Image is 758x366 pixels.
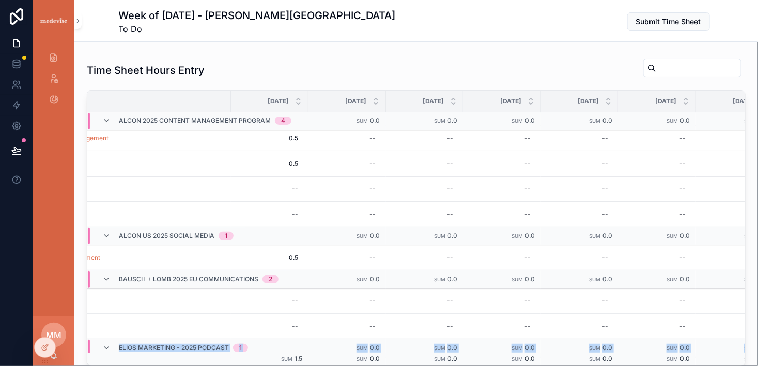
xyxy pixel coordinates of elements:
[679,210,686,218] div: --
[589,345,600,351] small: Sum
[655,97,676,105] span: [DATE]
[602,253,608,262] div: --
[357,233,368,239] small: Sum
[679,160,686,168] div: --
[744,356,755,362] small: Sum
[524,253,531,262] div: --
[369,210,376,218] div: --
[119,344,229,352] span: Elios Marketing - 2025 Podcast
[33,41,74,122] div: scrollable content
[434,345,445,351] small: Sum
[525,275,535,283] span: 0.0
[46,329,61,341] span: MM
[434,356,445,362] small: Sum
[525,232,535,240] span: 0.0
[589,277,600,282] small: Sum
[357,277,368,282] small: Sum
[679,185,686,193] div: --
[369,160,376,168] div: --
[602,297,608,305] div: --
[434,233,445,239] small: Sum
[667,356,678,362] small: Sum
[680,232,690,240] span: 0.0
[589,118,600,123] small: Sum
[447,232,457,240] span: 0.0
[269,275,272,283] div: 2
[667,233,678,239] small: Sum
[602,116,612,124] span: 0.0
[369,322,376,330] div: --
[369,134,376,142] div: --
[345,97,366,105] span: [DATE]
[512,233,523,239] small: Sum
[602,134,608,142] div: --
[434,118,445,123] small: Sum
[370,344,380,352] span: 0.0
[680,275,690,283] span: 0.0
[447,344,457,352] span: 0.0
[602,344,612,352] span: 0.0
[369,253,376,262] div: --
[239,344,242,352] div: 1
[667,277,678,282] small: Sum
[369,185,376,193] div: --
[292,185,298,193] div: --
[281,117,285,125] div: 4
[679,134,686,142] div: --
[370,232,380,240] span: 0.0
[524,210,531,218] div: --
[447,297,453,305] div: --
[744,233,755,239] small: Sum
[744,277,755,282] small: Sum
[525,116,535,124] span: 0.0
[733,97,754,105] span: [DATE]
[680,344,690,352] span: 0.0
[357,118,368,123] small: Sum
[589,356,600,362] small: Sum
[680,116,690,124] span: 0.0
[744,345,755,351] small: Sum
[667,118,678,123] small: Sum
[602,232,612,240] span: 0.0
[241,134,298,142] span: 0.5
[512,345,523,351] small: Sum
[679,322,686,330] div: --
[370,275,380,283] span: 0.0
[39,17,68,25] img: App logo
[87,63,205,77] h1: Time Sheet Hours Entry
[500,97,521,105] span: [DATE]
[119,117,271,125] span: Alcon 2025 Content Management Program
[225,232,227,240] div: 1
[447,134,453,142] div: --
[602,160,608,168] div: --
[744,118,755,123] small: Sum
[680,355,690,362] span: 0.0
[602,210,608,218] div: --
[602,355,612,362] span: 0.0
[447,185,453,193] div: --
[524,185,531,193] div: --
[667,345,678,351] small: Sum
[447,116,457,124] span: 0.0
[524,160,531,168] div: --
[512,118,523,123] small: Sum
[119,232,214,240] span: Alcon US 2025 Social Media
[525,344,535,352] span: 0.0
[434,277,445,282] small: Sum
[119,8,396,23] h1: Week of [DATE] - [PERSON_NAME][GEOGRAPHIC_DATA]
[524,322,531,330] div: --
[370,116,380,124] span: 0.0
[636,17,701,27] span: Submit Time Sheet
[447,355,457,362] span: 0.0
[241,160,298,168] span: 0.5
[447,275,457,283] span: 0.0
[524,134,531,142] div: --
[589,233,600,239] small: Sum
[524,297,531,305] div: --
[292,322,298,330] div: --
[357,345,368,351] small: Sum
[292,297,298,305] div: --
[578,97,599,105] span: [DATE]
[602,322,608,330] div: --
[525,355,535,362] span: 0.0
